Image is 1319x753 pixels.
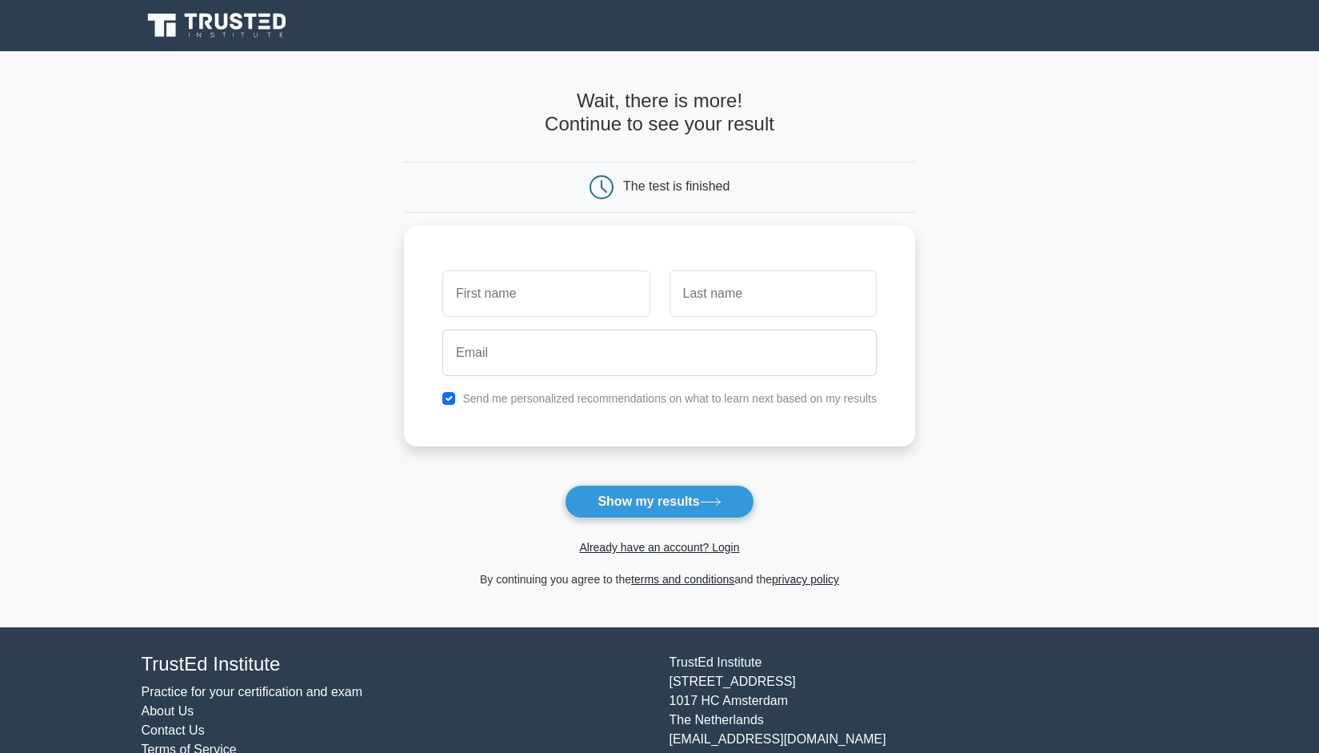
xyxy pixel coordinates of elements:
a: privacy policy [772,573,839,586]
a: Contact Us [142,723,205,737]
h4: Wait, there is more! Continue to see your result [404,90,915,136]
a: terms and conditions [631,573,734,586]
input: Email [442,330,877,376]
a: Already have an account? Login [579,541,739,554]
a: Practice for your certification and exam [142,685,363,699]
div: The test is finished [623,179,729,193]
input: Last name [669,270,877,317]
input: First name [442,270,650,317]
h4: TrustEd Institute [142,653,650,676]
label: Send me personalized recommendations on what to learn next based on my results [462,392,877,405]
div: By continuing you agree to the and the [394,570,925,589]
a: About Us [142,704,194,718]
button: Show my results [565,485,753,519]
